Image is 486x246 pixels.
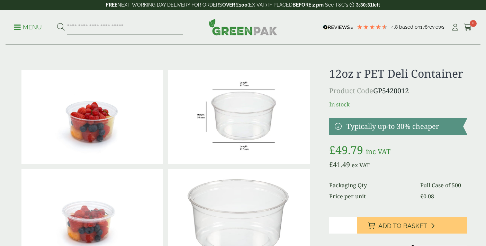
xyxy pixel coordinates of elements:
a: Menu [14,23,42,30]
button: Add to Basket [357,217,467,234]
span: 178 [420,24,427,30]
p: GP5420012 [329,86,467,96]
span: £ [420,192,423,200]
img: GreenPak Supplies [209,19,277,35]
a: 0 [463,22,472,32]
dd: Full Case of 500 [420,181,467,189]
dt: Price per unit [329,192,412,200]
span: Based on [399,24,420,30]
i: My Account [451,24,459,31]
span: left [373,2,380,8]
span: Add to Basket [378,222,427,230]
div: 4.78 Stars [357,24,388,30]
bdi: 41.49 [329,160,350,169]
strong: FREE [106,2,117,8]
img: 12oz R PET Deli Contaoner With Fruit Salad (Large) [21,70,163,164]
bdi: 0.08 [420,192,434,200]
img: REVIEWS.io [323,25,353,30]
span: 0 [470,20,477,27]
span: ex VAT [352,161,370,169]
dt: Packaging Qty [329,181,412,189]
span: £ [329,160,333,169]
span: £ [329,142,335,157]
img: PETdeli_12oz [168,70,309,164]
span: Product Code [329,86,373,95]
i: Cart [463,24,472,31]
bdi: 49.79 [329,142,363,157]
a: See T&C's [325,2,348,8]
h1: 12oz r PET Deli Container [329,67,467,80]
p: In stock [329,100,467,108]
span: 4.8 [391,24,399,30]
span: reviews [427,24,444,30]
strong: BEFORE 2 pm [292,2,324,8]
span: inc VAT [366,147,390,156]
p: Menu [14,23,42,31]
strong: OVER £100 [222,2,247,8]
span: 3:30:31 [356,2,372,8]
